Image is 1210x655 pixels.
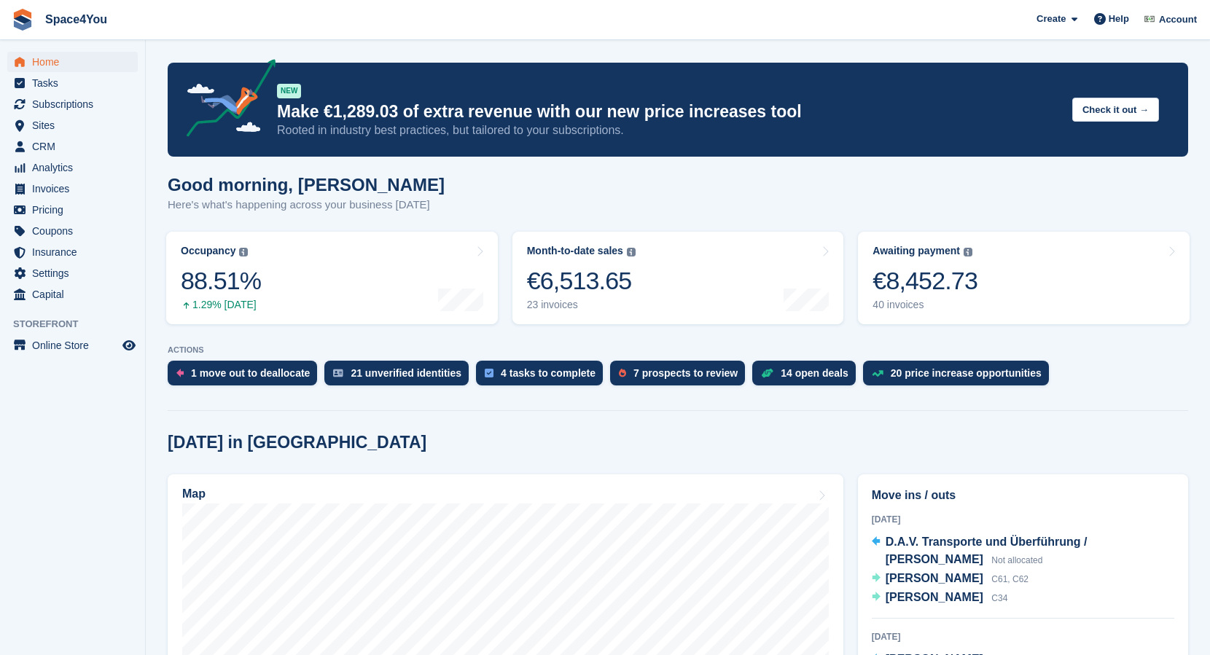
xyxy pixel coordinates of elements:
span: Online Store [32,335,120,356]
img: icon-info-grey-7440780725fd019a000dd9b08b2336e03edf1995a4989e88bcd33f0948082b44.svg [627,248,636,256]
a: [PERSON_NAME] C61, C62 [872,570,1028,589]
img: task-75834270c22a3079a89374b754ae025e5fb1db73e45f91037f5363f120a921f8.svg [485,369,493,377]
img: price-adjustments-announcement-icon-8257ccfd72463d97f412b2fc003d46551f7dbcb40ab6d574587a9cd5c0d94... [174,59,276,142]
span: Help [1109,12,1129,26]
div: 7 prospects to review [633,367,738,379]
p: Make €1,289.03 of extra revenue with our new price increases tool [277,101,1061,122]
span: Pricing [32,200,120,220]
a: menu [7,52,138,72]
div: [DATE] [872,630,1174,643]
div: 4 tasks to complete [501,367,596,379]
div: 23 invoices [527,299,636,311]
button: Check it out → [1072,98,1159,122]
img: move_outs_to_deallocate_icon-f764333ba52eb49d3ac5e1228854f67142a1ed5810a6f6cc68b1a99e826820c5.svg [176,369,184,377]
span: Tasks [32,73,120,93]
img: verify_identity-adf6edd0f0f0b5bbfe63781bf79b02c33cf7c696d77639b501bdc392416b5a36.svg [333,369,343,377]
a: menu [7,200,138,220]
h2: Map [182,487,206,501]
span: Insurance [32,242,120,262]
span: Analytics [32,157,120,178]
a: menu [7,73,138,93]
img: Finn-Kristof Kausch [1142,12,1157,26]
div: [DATE] [872,513,1174,526]
span: [PERSON_NAME] [886,572,983,584]
div: 40 invoices [873,299,977,311]
a: 14 open deals [752,361,863,393]
span: D.A.V. Transporte und Überführung / [PERSON_NAME] [886,536,1088,565]
div: 88.51% [181,266,261,296]
a: Month-to-date sales €6,513.65 23 invoices [512,232,844,324]
p: Here's what's happening across your business [DATE] [168,197,445,213]
div: €8,452.73 [873,266,977,296]
span: Coupons [32,221,120,241]
img: deal-1b604bf984904fb50ccaf53a9ad4b4a5d6e5aea283cecdc64d6e3604feb123c2.svg [761,368,773,378]
span: Create [1037,12,1066,26]
a: D.A.V. Transporte und Überführung / [PERSON_NAME] Not allocated [872,533,1174,570]
a: 21 unverified identities [324,361,476,393]
span: Home [32,52,120,72]
p: Rooted in industry best practices, but tailored to your subscriptions. [277,122,1061,138]
span: [PERSON_NAME] [886,591,983,603]
div: 1 move out to deallocate [191,367,310,379]
span: CRM [32,136,120,157]
div: NEW [277,84,301,98]
a: 1 move out to deallocate [168,361,324,393]
div: 20 price increase opportunities [891,367,1042,379]
a: Awaiting payment €8,452.73 40 invoices [858,232,1190,324]
a: menu [7,136,138,157]
span: Capital [32,284,120,305]
a: 4 tasks to complete [476,361,610,393]
img: prospect-51fa495bee0391a8d652442698ab0144808aea92771e9ea1ae160a38d050c398.svg [619,369,626,377]
a: Preview store [120,337,138,354]
span: Storefront [13,317,145,332]
img: price_increase_opportunities-93ffe204e8149a01c8c9dc8f82e8f89637d9d84a8eef4429ea346261dce0b2c0.svg [872,370,883,377]
a: menu [7,263,138,283]
a: menu [7,284,138,305]
a: menu [7,94,138,114]
h2: Move ins / outs [872,487,1174,504]
h1: Good morning, [PERSON_NAME] [168,175,445,195]
a: Space4You [39,7,113,31]
div: €6,513.65 [527,266,636,296]
img: icon-info-grey-7440780725fd019a000dd9b08b2336e03edf1995a4989e88bcd33f0948082b44.svg [239,248,248,256]
img: stora-icon-8386f47178a22dfd0bd8f6a31ec36ba5ce8667c1dd55bd0f319d3a0aa187defe.svg [12,9,34,31]
span: Account [1159,12,1197,27]
span: Invoices [32,179,120,199]
img: icon-info-grey-7440780725fd019a000dd9b08b2336e03edf1995a4989e88bcd33f0948082b44.svg [964,248,972,256]
p: ACTIONS [168,345,1188,355]
h2: [DATE] in [GEOGRAPHIC_DATA] [168,433,426,452]
div: 14 open deals [781,367,848,379]
div: Occupancy [181,245,235,257]
a: menu [7,179,138,199]
a: menu [7,242,138,262]
div: 1.29% [DATE] [181,299,261,311]
a: menu [7,221,138,241]
a: menu [7,115,138,136]
a: menu [7,157,138,178]
div: 21 unverified identities [351,367,461,379]
span: C34 [991,593,1007,603]
span: C61, C62 [991,574,1028,584]
span: Sites [32,115,120,136]
a: menu [7,335,138,356]
span: Subscriptions [32,94,120,114]
a: Occupancy 88.51% 1.29% [DATE] [166,232,498,324]
span: Not allocated [991,555,1042,565]
a: 7 prospects to review [610,361,752,393]
div: Month-to-date sales [527,245,623,257]
a: 20 price increase opportunities [863,361,1056,393]
div: Awaiting payment [873,245,960,257]
span: Settings [32,263,120,283]
a: [PERSON_NAME] C34 [872,589,1008,608]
